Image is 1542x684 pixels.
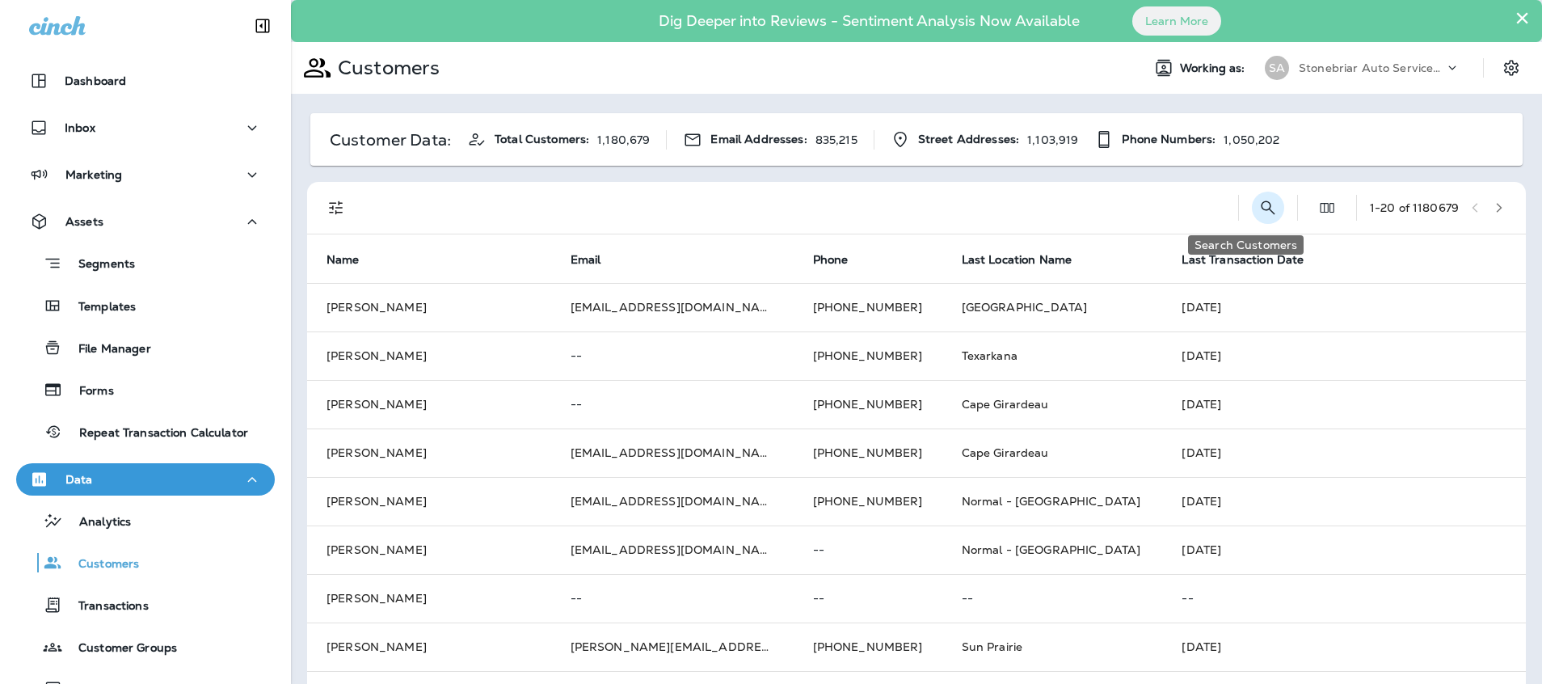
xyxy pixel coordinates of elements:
[16,588,275,622] button: Transactions
[551,429,794,477] td: [EMAIL_ADDRESS][DOMAIN_NAME]
[962,640,1023,654] span: Sun Prairie
[1224,133,1279,146] p: 1,050,202
[62,300,136,315] p: Templates
[63,426,248,441] p: Repeat Transaction Calculator
[331,56,440,80] p: Customers
[1188,235,1304,255] div: Search Customers
[62,641,177,657] p: Customer Groups
[1182,252,1325,267] span: Last Transaction Date
[962,494,1141,509] span: Normal - [GEOGRAPHIC_DATA]
[1265,56,1289,80] div: SA
[551,477,794,526] td: [EMAIL_ADDRESS][DOMAIN_NAME]
[65,168,122,181] p: Marketing
[307,574,551,623] td: [PERSON_NAME]
[63,515,131,530] p: Analytics
[307,623,551,671] td: [PERSON_NAME]
[710,133,807,146] span: Email Addresses:
[1162,331,1526,380] td: [DATE]
[330,133,451,146] p: Customer Data:
[63,384,114,399] p: Forms
[16,65,275,97] button: Dashboard
[1162,429,1526,477] td: [DATE]
[62,257,135,273] p: Segments
[794,623,942,671] td: [PHONE_NUMBER]
[62,599,149,614] p: Transactions
[307,526,551,574] td: [PERSON_NAME]
[16,415,275,449] button: Repeat Transaction Calculator
[1299,61,1444,74] p: Stonebriar Auto Services Group
[1182,253,1304,267] span: Last Transaction Date
[571,253,601,267] span: Email
[16,205,275,238] button: Assets
[551,623,794,671] td: [PERSON_NAME][EMAIL_ADDRESS][PERSON_NAME][DOMAIN_NAME]
[962,592,1144,605] p: --
[1162,283,1526,331] td: [DATE]
[62,342,151,357] p: File Manager
[1132,6,1221,36] button: Learn More
[1370,201,1459,214] div: 1 - 20 of 1180679
[1252,192,1284,224] button: Search Customers
[307,283,551,331] td: [PERSON_NAME]
[962,348,1017,363] span: Texarkana
[307,477,551,526] td: [PERSON_NAME]
[962,300,1087,315] span: [GEOGRAPHIC_DATA]
[240,10,285,42] button: Collapse Sidebar
[612,19,1127,23] p: Dig Deeper into Reviews - Sentiment Analysis Now Available
[16,246,275,281] button: Segments
[1162,623,1526,671] td: [DATE]
[16,504,275,538] button: Analytics
[16,289,275,323] button: Templates
[794,331,942,380] td: [PHONE_NUMBER]
[571,398,774,411] p: --
[794,429,942,477] td: [PHONE_NUMBER]
[962,253,1072,267] span: Last Location Name
[794,380,942,429] td: [PHONE_NUMBER]
[571,349,774,362] p: --
[16,373,275,407] button: Forms
[1180,61,1249,75] span: Working as:
[307,429,551,477] td: [PERSON_NAME]
[794,283,942,331] td: [PHONE_NUMBER]
[1162,380,1526,429] td: [DATE]
[794,477,942,526] td: [PHONE_NUMBER]
[1122,133,1215,146] span: Phone Numbers:
[1182,592,1506,605] p: --
[327,253,360,267] span: Name
[813,592,923,605] p: --
[1162,526,1526,574] td: [DATE]
[16,630,275,664] button: Customer Groups
[16,112,275,144] button: Inbox
[813,252,870,267] span: Phone
[307,380,551,429] td: [PERSON_NAME]
[918,133,1019,146] span: Street Addresses:
[16,158,275,191] button: Marketing
[815,133,857,146] p: 835,215
[551,526,794,574] td: [EMAIL_ADDRESS][DOMAIN_NAME]
[1497,53,1526,82] button: Settings
[65,215,103,228] p: Assets
[962,397,1049,412] span: Cape Girardeau
[1162,477,1526,526] td: [DATE]
[1027,133,1078,146] p: 1,103,919
[65,74,126,87] p: Dashboard
[16,546,275,580] button: Customers
[16,463,275,496] button: Data
[1515,5,1530,31] button: Close
[1311,192,1343,224] button: Edit Fields
[962,445,1049,460] span: Cape Girardeau
[65,473,93,486] p: Data
[813,253,849,267] span: Phone
[320,192,352,224] button: Filters
[495,133,589,146] span: Total Customers:
[813,543,923,556] p: --
[551,283,794,331] td: [EMAIL_ADDRESS][DOMAIN_NAME]
[571,252,622,267] span: Email
[16,331,275,365] button: File Manager
[962,543,1141,557] span: Normal - [GEOGRAPHIC_DATA]
[327,252,381,267] span: Name
[571,592,774,605] p: --
[962,252,1093,267] span: Last Location Name
[307,331,551,380] td: [PERSON_NAME]
[597,133,650,146] p: 1,180,679
[65,121,95,134] p: Inbox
